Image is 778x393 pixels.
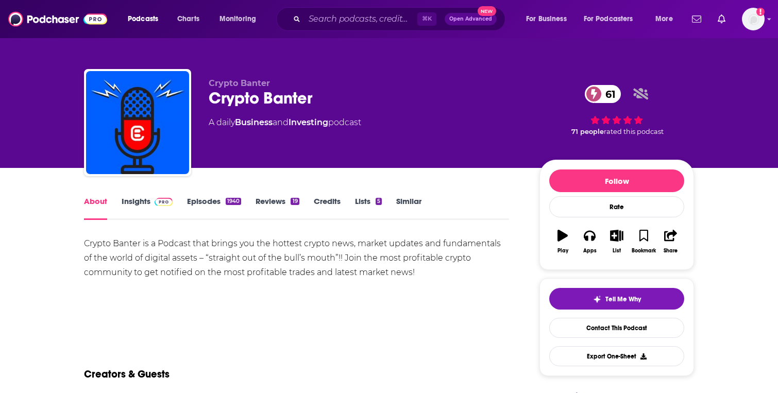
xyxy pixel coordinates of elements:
[305,11,417,27] input: Search podcasts, credits, & more...
[449,16,492,22] span: Open Advanced
[226,198,241,205] div: 1940
[714,10,730,28] a: Show notifications dropdown
[549,196,684,217] div: Rate
[291,198,299,205] div: 19
[155,198,173,206] img: Podchaser Pro
[478,6,496,16] span: New
[571,128,604,135] span: 71 people
[664,248,678,254] div: Share
[286,7,515,31] div: Search podcasts, credits, & more...
[603,223,630,260] button: List
[577,11,648,27] button: open menu
[630,223,657,260] button: Bookmark
[549,288,684,310] button: tell me why sparkleTell Me Why
[549,169,684,192] button: Follow
[187,196,241,220] a: Episodes1940
[122,196,173,220] a: InsightsPodchaser Pro
[526,12,567,26] span: For Business
[235,117,273,127] a: Business
[557,248,568,254] div: Play
[417,12,436,26] span: ⌘ K
[256,196,299,220] a: Reviews19
[613,248,621,254] div: List
[209,78,270,88] span: Crypto Banter
[756,8,765,16] svg: Add a profile image
[632,248,656,254] div: Bookmark
[583,248,597,254] div: Apps
[593,295,601,303] img: tell me why sparkle
[355,196,382,220] a: Lists5
[742,8,765,30] button: Show profile menu
[273,117,289,127] span: and
[549,223,576,260] button: Play
[171,11,206,27] a: Charts
[219,12,256,26] span: Monitoring
[648,11,686,27] button: open menu
[657,223,684,260] button: Share
[128,12,158,26] span: Podcasts
[585,85,621,103] a: 61
[688,10,705,28] a: Show notifications dropdown
[376,198,382,205] div: 5
[396,196,421,220] a: Similar
[539,78,694,142] div: 61 71 peoplerated this podcast
[86,71,189,174] img: Crypto Banter
[584,12,633,26] span: For Podcasters
[549,318,684,338] a: Contact This Podcast
[576,223,603,260] button: Apps
[177,12,199,26] span: Charts
[314,196,341,220] a: Credits
[445,13,497,25] button: Open AdvancedNew
[604,128,664,135] span: rated this podcast
[655,12,673,26] span: More
[84,236,509,280] div: Crypto Banter is a Podcast that brings you the hottest crypto news, market updates and fundamenta...
[595,85,621,103] span: 61
[742,8,765,30] span: Logged in as melrosepr
[212,11,269,27] button: open menu
[8,9,107,29] img: Podchaser - Follow, Share and Rate Podcasts
[84,196,107,220] a: About
[121,11,172,27] button: open menu
[549,346,684,366] button: Export One-Sheet
[742,8,765,30] img: User Profile
[519,11,580,27] button: open menu
[605,295,641,303] span: Tell Me Why
[289,117,328,127] a: Investing
[84,368,170,381] h2: Creators & Guests
[209,116,361,129] div: A daily podcast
